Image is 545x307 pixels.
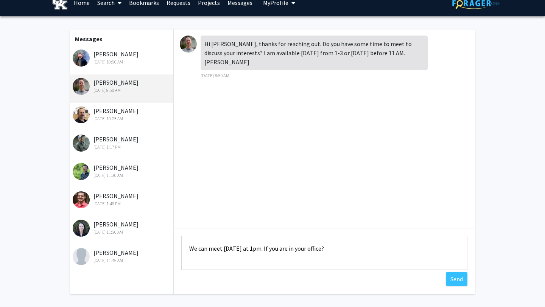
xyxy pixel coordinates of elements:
[201,36,428,70] div: Hi [PERSON_NAME], thanks for reaching out. Do you have some time to meet to discuss your interest...
[73,163,90,180] img: Jakub Famulski
[446,272,467,286] button: Send
[73,248,171,264] div: [PERSON_NAME]
[73,106,171,122] div: [PERSON_NAME]
[73,78,90,95] img: Jake Ferguson
[73,50,171,65] div: [PERSON_NAME]
[73,135,90,152] img: David Westneat
[73,115,171,122] div: [DATE] 10:23 AM
[73,59,171,65] div: [DATE] 10:50 AM
[73,220,90,237] img: Catherine Linnen
[73,220,171,236] div: [PERSON_NAME]
[6,273,32,301] iframe: Chat
[73,248,90,265] img: Danielle Herrig
[73,50,90,67] img: Jeremy Van Cleve
[201,73,229,78] span: [DATE] 8:50 AM
[73,191,171,207] div: [PERSON_NAME]
[73,257,171,264] div: [DATE] 11:45 AM
[73,135,171,150] div: [PERSON_NAME]
[73,200,171,207] div: [DATE] 1:46 PM
[180,36,197,53] img: Jake Ferguson
[73,78,171,94] div: [PERSON_NAME]
[73,106,90,123] img: Ashley Seifert
[73,172,171,179] div: [DATE] 11:30 AM
[73,163,171,179] div: [PERSON_NAME]
[181,236,467,270] textarea: Message
[73,191,90,208] img: Michael Tackenberg
[73,229,171,236] div: [DATE] 11:56 AM
[73,144,171,150] div: [DATE] 1:17 PM
[75,35,103,43] b: Messages
[73,87,171,94] div: [DATE] 8:50 AM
